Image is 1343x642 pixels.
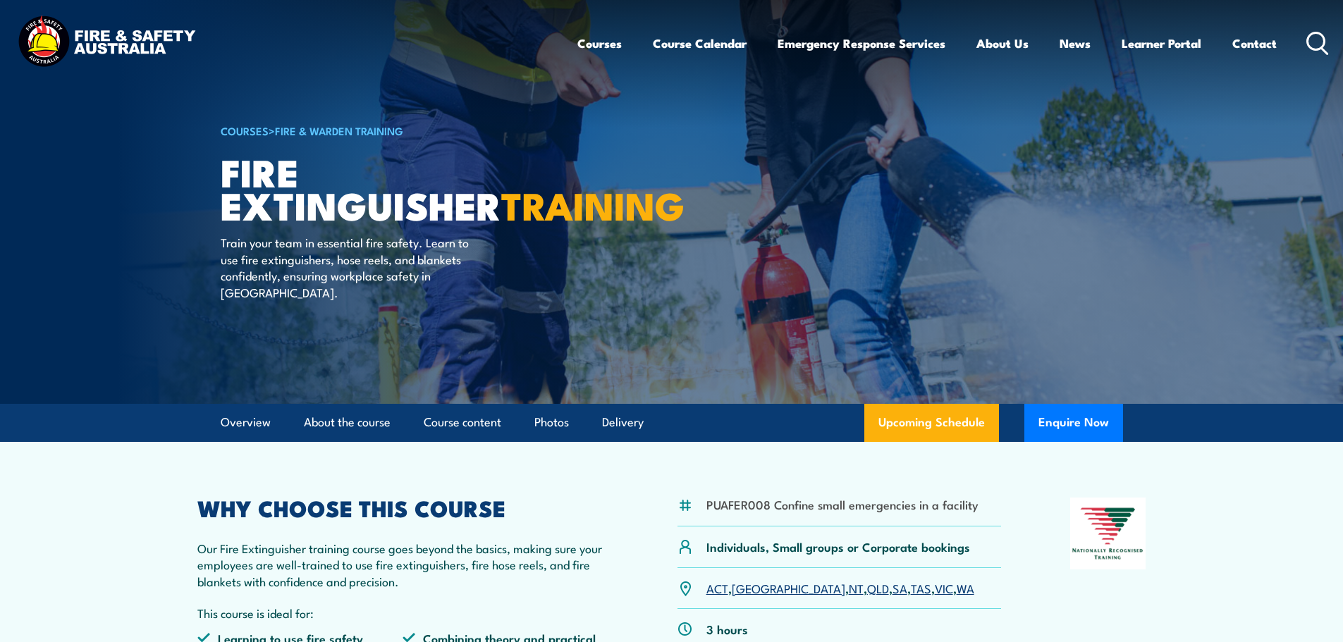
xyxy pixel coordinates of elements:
[197,605,609,621] p: This course is ideal for:
[197,540,609,589] p: Our Fire Extinguisher training course goes beyond the basics, making sure your employees are well...
[304,404,391,441] a: About the course
[778,25,945,62] a: Emergency Response Services
[501,175,685,233] strong: TRAINING
[849,579,864,596] a: NT
[893,579,907,596] a: SA
[706,496,979,512] li: PUAFER008 Confine small emergencies in a facility
[534,404,569,441] a: Photos
[864,404,999,442] a: Upcoming Schedule
[1024,404,1123,442] button: Enquire Now
[1232,25,1277,62] a: Contact
[424,404,501,441] a: Course content
[275,123,403,138] a: Fire & Warden Training
[935,579,953,596] a: VIC
[1122,25,1201,62] a: Learner Portal
[911,579,931,596] a: TAS
[867,579,889,596] a: QLD
[1060,25,1091,62] a: News
[221,155,569,221] h1: Fire Extinguisher
[221,122,569,139] h6: >
[706,580,974,596] p: , , , , , , ,
[706,621,748,637] p: 3 hours
[732,579,845,596] a: [GEOGRAPHIC_DATA]
[577,25,622,62] a: Courses
[602,404,644,441] a: Delivery
[221,123,269,138] a: COURSES
[957,579,974,596] a: WA
[197,498,609,517] h2: WHY CHOOSE THIS COURSE
[221,404,271,441] a: Overview
[1070,498,1146,569] img: Nationally Recognised Training logo.
[221,234,478,300] p: Train your team in essential fire safety. Learn to use fire extinguishers, hose reels, and blanke...
[706,579,728,596] a: ACT
[976,25,1029,62] a: About Us
[706,538,970,555] p: Individuals, Small groups or Corporate bookings
[653,25,747,62] a: Course Calendar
